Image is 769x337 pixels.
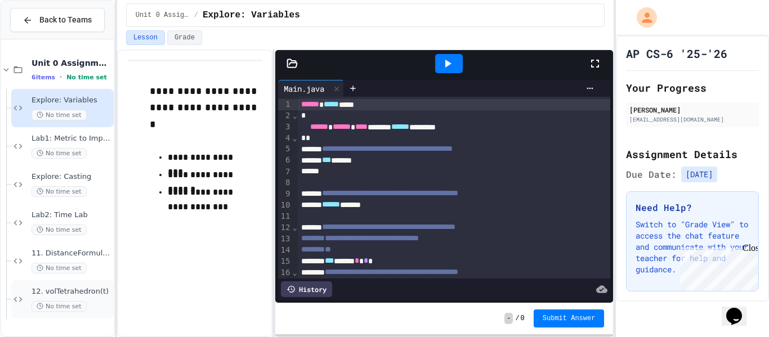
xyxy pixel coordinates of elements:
div: 15 [278,256,292,267]
span: Unit 0 Assignments [32,58,111,68]
span: Fold line [292,111,297,120]
button: Back to Teams [10,8,105,32]
span: No time set [32,148,87,159]
div: 10 [278,200,292,211]
span: No time set [32,224,87,235]
button: Submit Answer [534,309,605,327]
span: • [60,73,62,82]
span: 11. DistanceFormula (t) [32,249,111,258]
div: 13 [278,233,292,245]
span: Lab2: Time Lab [32,210,111,220]
div: 7 [278,167,292,178]
span: Due Date: [626,168,677,181]
div: Chat with us now!Close [5,5,78,71]
span: Explore: Variables [32,96,111,105]
span: No time set [66,74,107,81]
div: 9 [278,188,292,200]
span: Unit 0 Assignments [136,11,190,20]
div: 6 [278,155,292,166]
span: Explore: Casting [32,172,111,182]
span: - [504,313,513,324]
div: 12 [278,222,292,233]
h2: Your Progress [626,80,759,96]
div: 2 [278,110,292,122]
div: [PERSON_NAME] [629,105,755,115]
span: / [515,314,519,323]
iframe: chat widget [722,292,758,326]
span: Lab1: Metric to Imperial [32,134,111,143]
div: Main.java [278,80,344,97]
span: Fold line [292,133,297,142]
span: Explore: Variables [203,8,300,22]
span: No time set [32,186,87,197]
button: Lesson [126,30,165,45]
span: No time set [32,263,87,273]
div: History [281,281,332,297]
div: 14 [278,245,292,256]
h2: Assignment Details [626,146,759,162]
h3: Need Help? [636,201,749,214]
span: No time set [32,301,87,312]
div: My Account [625,5,660,30]
span: Fold line [292,268,297,277]
span: Submit Answer [543,314,596,323]
div: 5 [278,143,292,155]
span: Fold line [292,223,297,232]
div: Main.java [278,83,330,95]
span: [DATE] [681,167,717,182]
span: 6 items [32,74,55,81]
div: 4 [278,133,292,144]
div: 8 [278,177,292,188]
div: [EMAIL_ADDRESS][DOMAIN_NAME] [629,115,755,124]
div: 3 [278,122,292,133]
span: 12. volTetrahedron(t) [32,287,111,296]
h1: AP CS-6 '25-'26 [626,46,727,61]
p: Switch to "Grade View" to access the chat feature and communicate with your teacher for help and ... [636,219,749,275]
div: 1 [278,99,292,110]
div: 11 [278,211,292,222]
span: Back to Teams [39,14,92,26]
span: / [194,11,198,20]
iframe: chat widget [676,243,758,291]
span: No time set [32,110,87,120]
div: 16 [278,267,292,278]
button: Grade [167,30,202,45]
span: 0 [521,314,525,323]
